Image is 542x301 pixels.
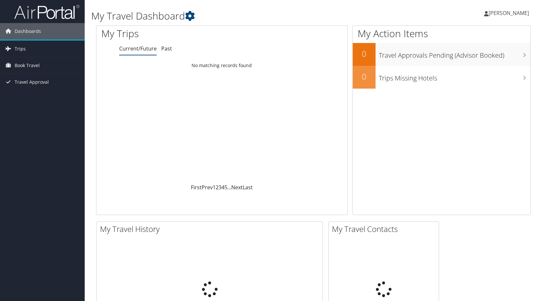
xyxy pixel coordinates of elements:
a: Next [231,184,243,191]
a: 1 [213,184,216,191]
a: Past [161,45,172,52]
span: … [227,184,231,191]
h1: My Travel Dashboard [91,9,387,23]
a: 0Travel Approvals Pending (Advisor Booked) [353,43,530,66]
span: Trips [15,41,26,57]
span: Book Travel [15,57,40,74]
h2: My Travel History [100,223,322,235]
a: 2 [216,184,219,191]
h3: Travel Approvals Pending (Advisor Booked) [379,48,530,60]
td: No matching records found [96,60,347,71]
a: Last [243,184,253,191]
h2: 0 [353,48,376,59]
h3: Trips Missing Hotels [379,70,530,83]
h1: My Trips [101,27,238,40]
img: airportal-logo.png [14,4,79,20]
h2: My Travel Contacts [332,223,439,235]
span: [PERSON_NAME] [489,9,529,17]
span: Travel Approval [15,74,49,90]
a: Current/Future [119,45,157,52]
a: First [191,184,202,191]
h1: My Action Items [353,27,530,40]
a: 0Trips Missing Hotels [353,66,530,89]
a: 4 [221,184,224,191]
a: Prev [202,184,213,191]
h2: 0 [353,71,376,82]
span: Dashboards [15,23,41,39]
a: 5 [224,184,227,191]
a: 3 [219,184,221,191]
a: [PERSON_NAME] [484,3,535,23]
